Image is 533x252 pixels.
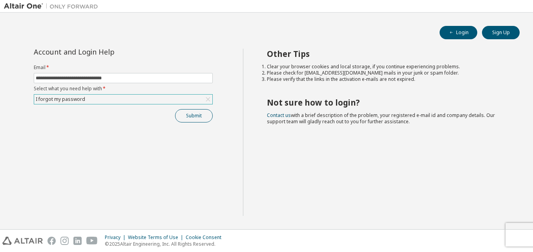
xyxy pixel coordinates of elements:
img: linkedin.svg [73,237,82,245]
div: Website Terms of Use [128,234,186,241]
button: Login [440,26,477,39]
img: Altair One [4,2,102,10]
a: Contact us [267,112,291,119]
img: altair_logo.svg [2,237,43,245]
li: Please verify that the links in the activation e-mails are not expired. [267,76,506,82]
div: I forgot my password [34,95,212,104]
h2: Other Tips [267,49,506,59]
div: Account and Login Help [34,49,177,55]
button: Submit [175,109,213,122]
div: Cookie Consent [186,234,226,241]
h2: Not sure how to login? [267,97,506,108]
button: Sign Up [482,26,520,39]
li: Please check for [EMAIL_ADDRESS][DOMAIN_NAME] mails in your junk or spam folder. [267,70,506,76]
div: I forgot my password [35,95,86,104]
img: facebook.svg [47,237,56,245]
label: Select what you need help with [34,86,213,92]
label: Email [34,64,213,71]
img: youtube.svg [86,237,98,245]
img: instagram.svg [60,237,69,245]
li: Clear your browser cookies and local storage, if you continue experiencing problems. [267,64,506,70]
p: © 2025 Altair Engineering, Inc. All Rights Reserved. [105,241,226,247]
span: with a brief description of the problem, your registered e-mail id and company details. Our suppo... [267,112,495,125]
div: Privacy [105,234,128,241]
